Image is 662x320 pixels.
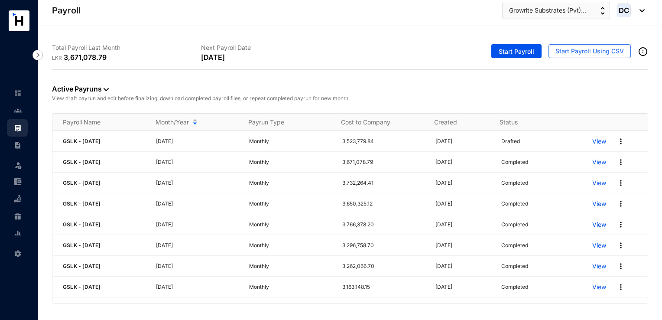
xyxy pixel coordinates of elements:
img: payroll.289672236c54bbec4828.svg [14,124,22,132]
p: Completed [501,220,528,229]
p: Completed [501,199,528,208]
p: [DATE] [156,199,239,208]
a: View [592,137,606,146]
img: more.27664ee4a8faa814348e188645a3c1fc.svg [617,158,625,167]
span: GSLK - [DATE] [63,263,101,269]
img: more.27664ee4a8faa814348e188645a3c1fc.svg [617,262,625,271]
p: [DATE] [201,52,224,62]
button: Start Payroll Using CSV [548,44,631,58]
a: View [592,241,606,250]
p: [DATE] [156,158,239,167]
li: Gratuity [7,208,28,225]
p: Monthly [249,199,332,208]
p: View draft payrun and edit before finalizing, download completed payroll files, or repeat complet... [52,94,648,103]
p: 3,296,758.70 [342,241,425,250]
span: GSLK - [DATE] [63,138,101,144]
p: LKR [52,54,64,62]
p: [DATE] [435,179,491,187]
p: [DATE] [156,241,239,250]
p: [DATE] [435,304,491,312]
img: more.27664ee4a8faa814348e188645a3c1fc.svg [617,283,625,291]
span: Growrite Substrates (Pvt)... [509,6,586,15]
p: [DATE] [156,220,239,229]
span: DC [619,7,629,14]
img: loan-unselected.d74d20a04637f2d15ab5.svg [14,195,22,203]
img: gratuity-unselected.a8c340787eea3cf492d7.svg [14,212,22,220]
span: GSLK - [DATE] [63,221,101,228]
a: View [592,179,606,187]
p: Monthly [249,241,332,250]
li: Expenses [7,173,28,190]
p: Completed [501,158,528,167]
button: Growrite Substrates (Pvt)... [502,2,610,19]
img: more.27664ee4a8faa814348e188645a3c1fc.svg [617,137,625,146]
li: Home [7,85,28,102]
p: 3,262,066.70 [342,262,425,271]
p: Completed [501,179,528,187]
p: Monthly [249,283,332,291]
img: dropdown-black.8e83cc76930a90b1a4fdb6d089b7bf3a.svg [104,88,109,91]
a: View [592,262,606,271]
p: 3,671,078.79 [64,52,107,62]
button: Start Payroll [491,44,542,58]
img: more.27664ee4a8faa814348e188645a3c1fc.svg [617,220,625,229]
p: 3,523,779.84 [342,137,425,146]
p: Drafted [501,137,520,146]
img: more.27664ee4a8faa814348e188645a3c1fc.svg [617,241,625,250]
th: Payroll Name [52,114,145,131]
a: View [592,158,606,167]
span: GSLK - [DATE] [63,242,101,248]
a: View [592,304,606,312]
a: Active Payruns [52,85,109,93]
p: [DATE] [435,262,491,271]
p: Monthly [249,220,332,229]
span: GSLK - [DATE] [63,200,101,207]
img: nav-icon-right.af6afadce00d159da59955279c43614e.svg [32,50,43,60]
img: leave-unselected.2934df6273408c3f84d9.svg [14,161,23,170]
li: Payroll [7,119,28,137]
span: Month/Year [156,118,189,127]
p: 3,732,264.41 [342,179,425,187]
span: GSLK - [DATE] [63,180,101,186]
img: expense-unselected.2edcf0507c847f3e9e96.svg [14,178,22,186]
a: View [592,220,606,229]
p: [DATE] [435,137,491,146]
span: Start Payroll Using CSV [555,47,624,56]
p: [DATE] [156,304,239,312]
img: people-unselected.118708e94b43a90eceab.svg [14,107,22,114]
p: Completed [501,283,528,291]
span: GSLK - [DATE] [63,284,101,290]
p: Monthly [249,179,332,187]
p: 3,466,362.70 [342,304,425,312]
li: Contacts [7,102,28,119]
p: Next Payroll Date [201,43,350,52]
p: [DATE] [156,283,239,291]
li: Loan [7,190,28,208]
a: View [592,199,606,208]
th: Cost to Company [331,114,423,131]
th: Payrun Type [238,114,331,131]
p: Completed [501,262,528,271]
img: info-outined.c2a0bb1115a2853c7f4cb4062ec879bc.svg [638,46,648,57]
p: [DATE] [156,262,239,271]
span: GSLK - [DATE] [63,159,101,165]
img: more.27664ee4a8faa814348e188645a3c1fc.svg [617,179,625,187]
img: up-down-arrow.74152d26bf9780fbf563ca9c90304185.svg [600,7,605,15]
p: Monthly [249,304,332,312]
span: Start Payroll [499,47,534,56]
p: [DATE] [435,283,491,291]
img: home-unselected.a29eae3204392db15eaf.svg [14,89,22,97]
img: settings-unselected.1febfda315e6e19643a1.svg [14,250,22,258]
img: contract-unselected.99e2b2107c0a7dd48938.svg [14,141,22,149]
p: [DATE] [435,199,491,208]
a: View [592,283,606,291]
p: Monthly [249,262,332,271]
p: Total Payroll Last Month [52,43,201,52]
